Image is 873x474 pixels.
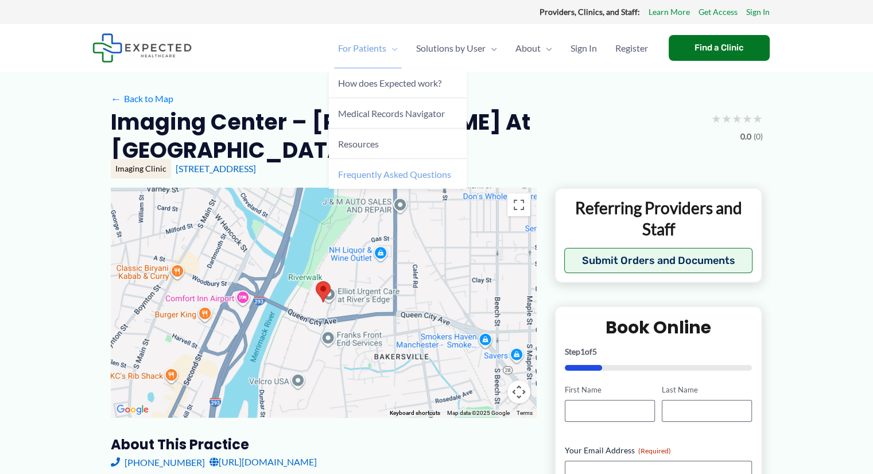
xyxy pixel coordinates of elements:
label: First Name [565,384,655,395]
p: Referring Providers and Staff [564,197,753,239]
nav: Primary Site Navigation [329,28,657,68]
a: Solutions by UserMenu Toggle [407,28,506,68]
a: Medical Records Navigator [329,98,467,129]
span: Resources [338,138,379,149]
a: Sign In [561,28,606,68]
a: Find a Clinic [669,35,770,61]
a: Open this area in Google Maps (opens a new window) [114,402,152,417]
span: Sign In [571,28,597,68]
span: 1 [580,347,585,356]
span: ★ [742,108,752,129]
a: For PatientsMenu Toggle [329,28,407,68]
span: ★ [721,108,732,129]
span: Frequently Asked Questions [338,169,451,180]
span: 5 [592,347,597,356]
button: Keyboard shortcuts [390,409,440,417]
a: Learn More [649,5,690,20]
a: AboutMenu Toggle [506,28,561,68]
img: Google [114,402,152,417]
a: ←Back to Map [111,90,173,107]
h3: About this practice [111,436,536,453]
span: Medical Records Navigator [338,108,445,119]
button: Map camera controls [507,380,530,403]
button: Submit Orders and Documents [564,248,753,273]
div: Imaging Clinic [111,159,171,178]
span: 0.0 [740,129,751,144]
h2: Book Online [565,316,752,339]
a: Resources [329,129,467,159]
span: (Required) [638,446,671,455]
span: How does Expected work? [338,77,441,88]
span: Menu Toggle [386,28,398,68]
img: Expected Healthcare Logo - side, dark font, small [92,33,192,63]
span: About [515,28,541,68]
span: ★ [711,108,721,129]
span: ★ [752,108,763,129]
p: Step of [565,348,752,356]
h2: Imaging Center – [PERSON_NAME] at [GEOGRAPHIC_DATA] [111,108,702,165]
a: Terms (opens in new tab) [517,410,533,416]
span: Map data ©2025 Google [447,410,510,416]
a: [URL][DOMAIN_NAME] [209,453,317,471]
a: Get Access [699,5,738,20]
button: Toggle fullscreen view [507,193,530,216]
span: ★ [732,108,742,129]
strong: Providers, Clinics, and Staff: [540,7,640,17]
a: Register [606,28,657,68]
a: How does Expected work? [329,68,467,99]
span: Menu Toggle [541,28,552,68]
span: ← [111,93,122,104]
label: Last Name [662,384,752,395]
a: Sign In [746,5,770,20]
span: Menu Toggle [486,28,497,68]
a: [PHONE_NUMBER] [111,453,205,471]
a: [STREET_ADDRESS] [176,163,256,174]
span: Register [615,28,648,68]
span: Solutions by User [416,28,486,68]
span: For Patients [338,28,386,68]
label: Your Email Address [565,445,752,456]
a: Frequently Asked Questions [329,159,467,189]
span: (0) [754,129,763,144]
